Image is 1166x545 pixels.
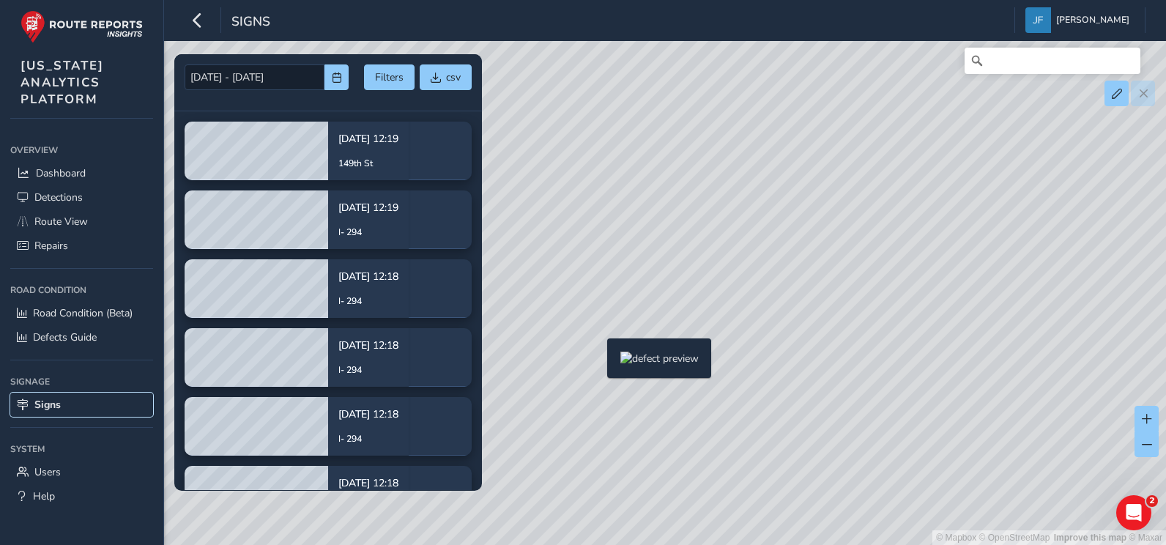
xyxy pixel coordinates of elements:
a: Detections [10,185,153,210]
span: Signs [34,398,61,412]
a: Road Condition (Beta) [10,301,153,325]
iframe: Intercom live chat [1116,495,1151,530]
span: Help [33,489,55,503]
span: Defects Guide [33,330,97,344]
p: [DATE] 12:18 [338,338,398,353]
a: Dashboard [10,161,153,185]
span: csv [446,70,461,84]
img: rr logo [21,10,143,43]
a: Help [10,484,153,508]
span: Dashboard [36,166,86,180]
div: System [10,438,153,460]
span: Route View [34,215,88,229]
span: Road Condition (Beta) [33,306,133,320]
p: [DATE] 12:18 [338,475,398,491]
p: [DATE] 12:18 [338,407,398,422]
p: I- 294 [338,294,398,308]
span: [PERSON_NAME] [1056,7,1129,33]
img: diamond-layout [1025,7,1051,33]
span: [US_STATE] ANALYTICS PLATFORM [21,57,104,108]
div: Signage [10,371,153,393]
a: Route View [10,210,153,234]
a: Signs [10,393,153,417]
p: I- 294 [338,432,398,445]
p: [DATE] 12:19 [338,200,398,215]
button: csv [420,64,472,90]
p: I- 294 [338,363,398,377]
p: I- 294 [338,226,398,239]
a: Users [10,460,153,484]
a: Defects Guide [10,325,153,349]
div: Road Condition [10,279,153,301]
p: [DATE] 12:19 [338,131,398,147]
span: Signs [231,12,270,33]
a: Repairs [10,234,153,258]
div: Overview [10,139,153,161]
span: 2 [1146,495,1158,507]
button: [PERSON_NAME] [1025,7,1135,33]
span: Repairs [34,239,68,253]
span: Detections [34,190,83,204]
span: Users [34,465,61,479]
p: [DATE] 12:18 [338,269,398,284]
input: Search [965,48,1140,74]
p: 149th St [338,157,398,170]
button: Filters [364,64,415,90]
